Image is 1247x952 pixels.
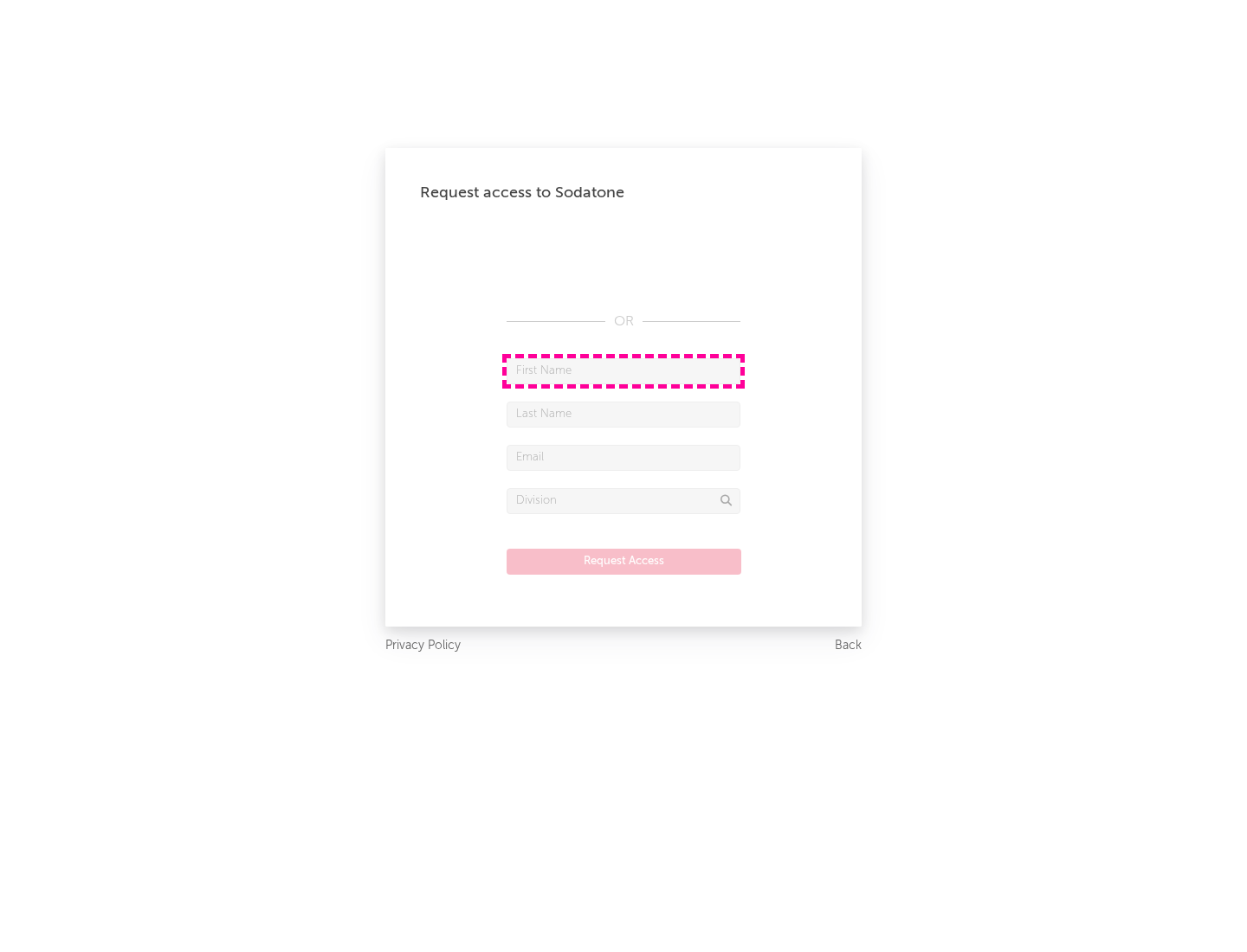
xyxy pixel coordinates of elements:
[420,183,827,203] div: Request access to Sodatone
[507,312,740,332] div: OR
[507,488,740,514] input: Division
[385,635,461,657] a: Privacy Policy
[507,445,740,471] input: Email
[507,549,741,575] button: Request Access
[507,358,740,384] input: First Name
[507,402,740,428] input: Last Name
[835,635,862,657] a: Back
